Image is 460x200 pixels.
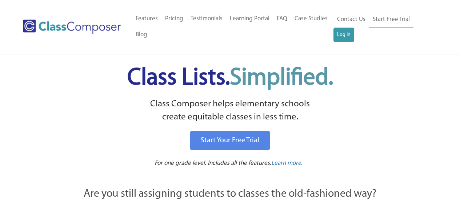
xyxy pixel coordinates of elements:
[333,28,354,42] a: Log In
[271,160,303,166] span: Learn more.
[161,11,187,27] a: Pricing
[127,66,333,90] span: Class Lists.
[23,20,121,34] img: Class Composer
[155,160,271,166] span: For one grade level. Includes all the features.
[132,11,161,27] a: Features
[132,11,333,43] nav: Header Menu
[44,98,417,124] p: Class Composer helps elementary schools create equitable classes in less time.
[333,12,432,42] nav: Header Menu
[369,12,413,28] a: Start Free Trial
[132,27,151,43] a: Blog
[291,11,331,27] a: Case Studies
[190,131,270,150] a: Start Your Free Trial
[201,137,259,144] span: Start Your Free Trial
[226,11,273,27] a: Learning Portal
[187,11,226,27] a: Testimonials
[230,66,333,90] span: Simplified.
[273,11,291,27] a: FAQ
[333,12,369,28] a: Contact Us
[271,159,303,168] a: Learn more.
